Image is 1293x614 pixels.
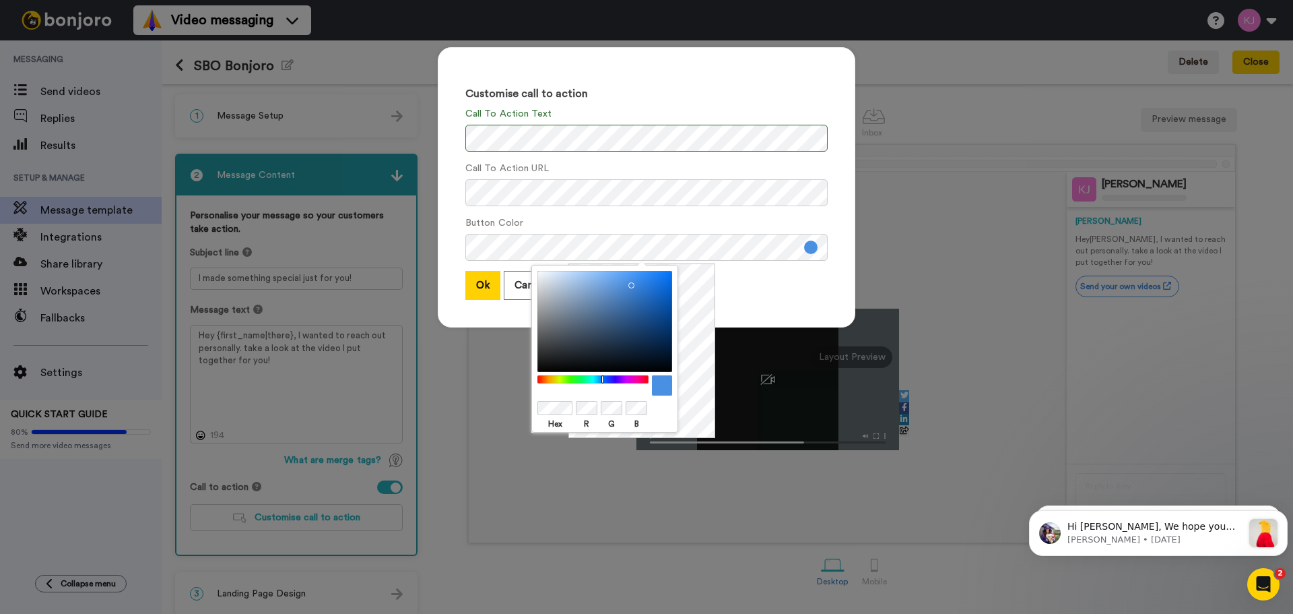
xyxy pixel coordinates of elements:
span: 2 [1275,568,1286,579]
button: Ok [465,271,500,300]
label: Call To Action Text [465,107,552,121]
label: G [601,418,622,430]
label: Hex [537,418,572,430]
iframe: Intercom notifications message [1024,483,1293,578]
label: B [626,418,647,430]
span: Hi [PERSON_NAME], We hope you and your customers have been having a great time with [PERSON_NAME]... [44,38,218,236]
p: Message from Amy, sent 4d ago [44,51,219,63]
label: Call To Action URL [465,162,549,176]
iframe: Intercom live chat [1247,568,1280,601]
button: Cancel [504,271,558,300]
label: Button Color [465,216,523,231]
h3: Customise call to action [465,88,828,100]
label: R [576,418,597,430]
